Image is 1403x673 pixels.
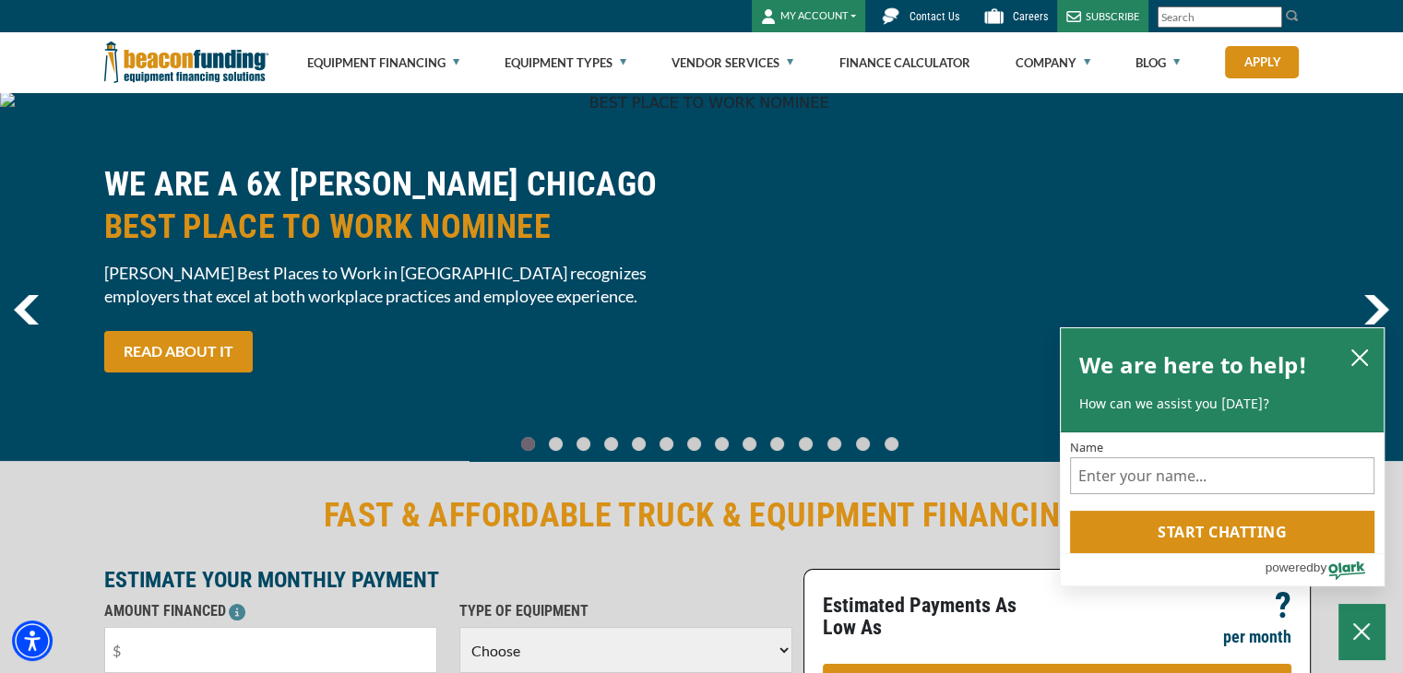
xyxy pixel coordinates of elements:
[1275,595,1291,617] p: ?
[600,436,623,452] a: Go To Slide 3
[1263,10,1278,25] a: Clear search text
[1070,457,1374,494] input: Name
[1345,344,1374,370] button: close chatbox
[656,436,678,452] a: Go To Slide 5
[838,33,969,92] a: Finance Calculator
[1225,46,1299,78] a: Apply
[104,262,691,308] span: [PERSON_NAME] Best Places to Work in [GEOGRAPHIC_DATA] recognizes employers that excel at both wo...
[1265,556,1313,579] span: powered
[104,627,437,673] input: $
[628,436,650,452] a: Go To Slide 4
[767,436,789,452] a: Go To Slide 9
[14,295,39,325] img: Left Navigator
[459,600,792,622] p: TYPE OF EQUIPMENT
[1070,511,1374,553] button: Start chatting
[739,436,761,452] a: Go To Slide 8
[1079,395,1365,413] p: How can we assist you [DATE]?
[684,436,706,452] a: Go To Slide 6
[12,620,53,661] div: Accessibility Menu
[517,436,540,452] a: Go To Slide 0
[104,331,253,372] a: READ ABOUT IT
[1223,626,1291,648] p: per month
[104,569,792,591] p: ESTIMATE YOUR MONTHLY PAYMENT
[505,33,626,92] a: Equipment Types
[1363,295,1389,325] img: Right Navigator
[1016,33,1090,92] a: Company
[1363,295,1389,325] a: next
[1135,33,1180,92] a: Blog
[104,163,691,248] h2: WE ARE A 6X [PERSON_NAME] CHICAGO
[1338,604,1385,659] button: Close Chatbox
[104,206,691,248] span: BEST PLACE TO WORK NOMINEE
[1314,556,1326,579] span: by
[573,436,595,452] a: Go To Slide 2
[711,436,733,452] a: Go To Slide 7
[1158,6,1282,28] input: Search
[823,595,1046,639] p: Estimated Payments As Low As
[307,33,459,92] a: Equipment Financing
[104,32,268,92] img: Beacon Funding Corporation logo
[1070,442,1374,454] label: Name
[1013,10,1048,23] span: Careers
[1285,8,1300,23] img: Search
[880,436,903,452] a: Go To Slide 13
[851,436,874,452] a: Go To Slide 12
[672,33,793,92] a: Vendor Services
[1079,347,1307,384] h2: We are here to help!
[545,436,567,452] a: Go To Slide 1
[1060,327,1385,587] div: olark chatbox
[794,436,817,452] a: Go To Slide 10
[910,10,959,23] span: Contact Us
[104,600,437,622] p: AMOUNT FINANCED
[14,295,39,325] a: previous
[823,436,846,452] a: Go To Slide 11
[1265,554,1384,585] a: Powered by Olark
[104,494,1300,537] h2: FAST & AFFORDABLE TRUCK & EQUIPMENT FINANCING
